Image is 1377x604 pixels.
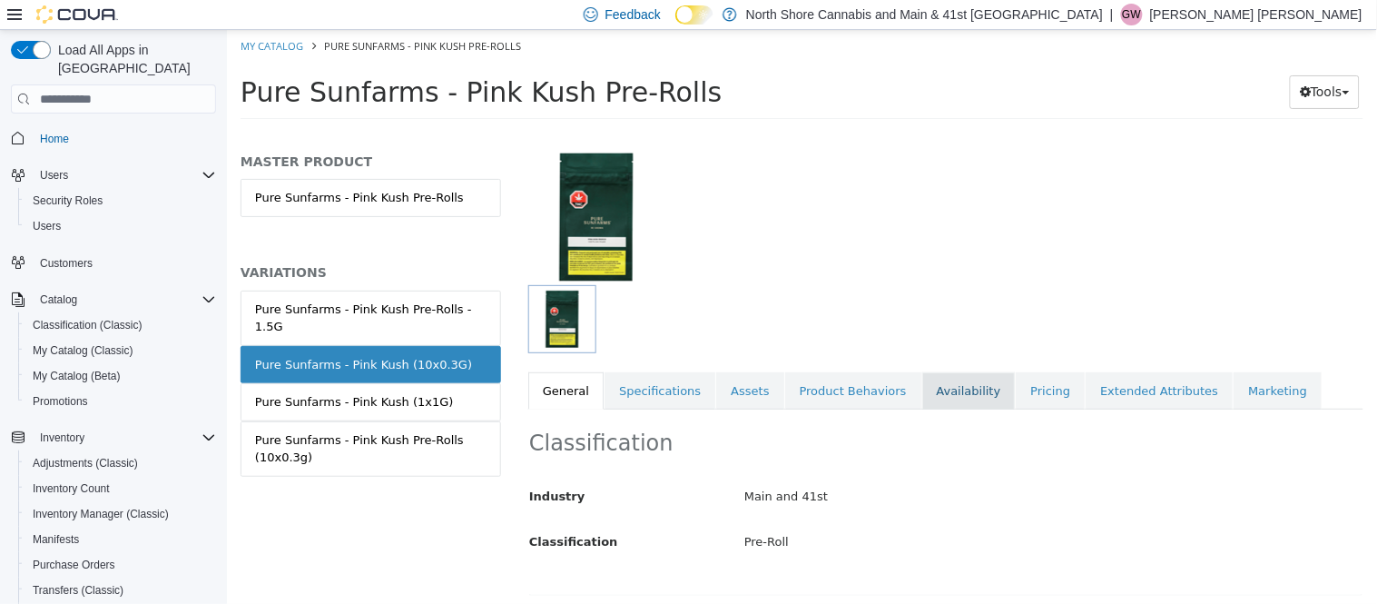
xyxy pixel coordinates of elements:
span: My Catalog (Beta) [25,365,216,387]
span: Adjustments (Classic) [25,452,216,474]
p: [PERSON_NAME] [PERSON_NAME] [1150,4,1362,25]
input: Dark Mode [675,5,713,25]
a: My Catalog (Beta) [25,365,128,387]
h2: Classification [302,400,1136,428]
span: Manifests [25,529,216,550]
span: Users [33,219,61,233]
a: Inventory Manager (Classic) [25,503,176,525]
span: Industry [302,460,359,473]
span: Transfers (Classic) [25,579,216,601]
a: Users [25,215,68,237]
span: Inventory Count [25,478,216,500]
span: Users [33,164,216,186]
p: North Shore Cannabis and Main & 41st [GEOGRAPHIC_DATA] [746,4,1103,25]
button: Adjustments (Classic) [18,451,223,476]
a: Marketing [1007,342,1095,381]
span: Load All Apps in [GEOGRAPHIC_DATA] [51,41,216,77]
span: My Catalog (Beta) [33,369,121,383]
span: Classification [302,505,391,519]
span: Pure Sunfarms - Pink Kush Pre-Rolls [97,9,294,23]
a: Transfers (Classic) [25,579,131,601]
button: Inventory [4,425,223,451]
a: Availability [695,342,789,381]
a: Promotions [25,391,95,412]
a: Home [33,128,76,150]
button: Home [4,124,223,151]
span: Purchase Orders [33,558,115,572]
button: Catalog [33,289,84,311]
button: Promotions [18,389,223,414]
button: Catalog [4,287,223,312]
a: Adjustments (Classic) [25,452,145,474]
button: My Catalog (Classic) [18,338,223,363]
span: Customers [33,252,216,274]
h5: VARIATIONS [14,234,274,251]
div: Pure Sunfarms - Pink Kush (1x1G) [28,363,227,381]
span: Transfers (Classic) [33,583,123,598]
a: Assets [489,342,556,381]
button: Inventory Manager (Classic) [18,501,223,527]
img: 150 [301,119,438,255]
span: Catalog [33,289,216,311]
span: Inventory [33,427,216,449]
a: Classification (Classic) [25,314,150,336]
button: Purchase Orders [18,552,223,578]
button: Tools [1063,45,1133,79]
span: Manifests [33,532,79,547]
a: Purchase Orders [25,554,123,576]
a: General [301,342,377,381]
span: My Catalog (Classic) [33,343,133,358]
span: Home [40,132,69,146]
img: Cova [36,5,118,24]
span: Promotions [25,391,216,412]
a: Extended Attributes [859,342,1006,381]
button: Customers [4,250,223,276]
a: Specifications [378,342,488,381]
div: Griffin Wright [1121,4,1143,25]
span: Inventory Count [33,481,110,496]
span: Customers [40,256,93,271]
button: Inventory Count [18,476,223,501]
div: Pure Sunfarms - Pink Kush (10x0.3G) [28,326,245,344]
button: Users [4,163,223,188]
div: Main and 41st [504,451,1149,483]
span: Security Roles [33,193,103,208]
a: Security Roles [25,190,110,212]
span: Classification (Classic) [25,314,216,336]
span: GW [1122,4,1141,25]
div: Pure Sunfarms - Pink Kush Pre-Rolls (10x0.3g) [28,401,260,437]
span: Pure Sunfarms - Pink Kush Pre-Rolls [14,46,496,78]
div: Pure Sunfarms - Pink Kush Pre-Rolls - 1.5G [28,271,260,306]
a: Pure Sunfarms - Pink Kush Pre-Rolls [14,149,274,187]
h5: MASTER PRODUCT [14,124,274,140]
span: Users [40,168,68,183]
button: Inventory [33,427,92,449]
span: Adjustments (Classic) [33,456,138,470]
span: Inventory Manager (Classic) [33,507,169,521]
span: Feedback [605,5,661,24]
button: Transfers (Classic) [18,578,223,603]
button: Security Roles [18,188,223,213]
span: Promotions [33,394,88,409]
div: Pre-Roll [504,497,1149,529]
button: Classification (Classic) [18,312,223,338]
button: Users [18,213,223,239]
button: My Catalog (Beta) [18,363,223,389]
span: My Catalog (Classic) [25,340,216,361]
a: Pricing [789,342,858,381]
a: My Catalog (Classic) [25,340,141,361]
span: Catalog [40,292,77,307]
span: Classification (Classic) [33,318,143,332]
span: Security Roles [25,190,216,212]
span: Inventory [40,431,84,445]
a: Product Behaviors [558,342,694,381]
span: Purchase Orders [25,554,216,576]
a: Inventory Count [25,478,117,500]
button: Manifests [18,527,223,552]
button: Users [33,164,75,186]
span: Inventory Manager (Classic) [25,503,216,525]
a: My Catalog [14,9,76,23]
p: | [1110,4,1114,25]
a: Manifests [25,529,86,550]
